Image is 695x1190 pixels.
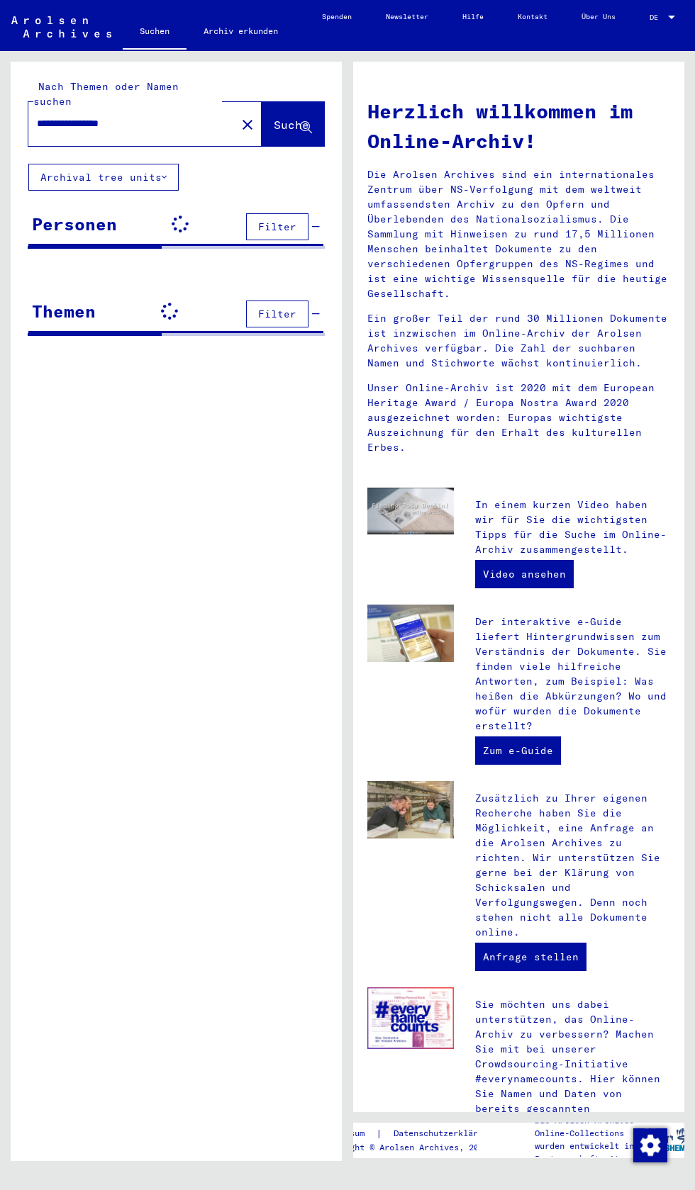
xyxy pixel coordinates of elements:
img: eguide.jpg [367,605,454,663]
button: Clear [233,110,262,138]
div: | [320,1126,510,1141]
p: In einem kurzen Video haben wir für Sie die wichtigsten Tipps für die Suche im Online-Archiv zusa... [475,498,670,557]
p: Sie möchten uns dabei unterstützen, das Online-Archiv zu verbessern? Machen Sie mit bei unserer C... [475,997,670,1176]
img: enc.jpg [367,987,454,1049]
img: inquiries.jpg [367,781,454,839]
span: Filter [258,220,296,233]
img: video.jpg [367,488,454,535]
a: Zum e-Guide [475,736,561,765]
img: Zustimmung ändern [633,1128,667,1162]
button: Filter [246,301,308,327]
h1: Herzlich willkommen im Online-Archiv! [367,96,670,156]
p: Unser Online-Archiv ist 2020 mit dem European Heritage Award / Europa Nostra Award 2020 ausgezeic... [367,381,670,455]
a: Archiv erkunden [187,14,295,48]
div: Personen [32,211,117,237]
button: Archival tree units [28,164,179,191]
p: wurden entwickelt in Partnerschaft mit [535,1140,643,1165]
a: Anfrage stellen [475,943,586,971]
button: Suche [262,102,324,146]
a: Suchen [123,14,187,51]
p: Zusätzlich zu Ihrer eigenen Recherche haben Sie die Möglichkeit, eine Anfrage an die Arolsen Arch... [475,791,670,940]
p: Die Arolsen Archives Online-Collections [535,1114,643,1140]
mat-label: Nach Themen oder Namen suchen [33,80,179,108]
div: Zustimmung ändern [633,1128,667,1162]
img: Arolsen_neg.svg [11,16,111,38]
p: Die Arolsen Archives sind ein internationales Zentrum über NS-Verfolgung mit dem weltweit umfasse... [367,167,670,301]
mat-icon: close [239,116,256,133]
a: Datenschutzerklärung [382,1126,510,1141]
p: Der interaktive e-Guide liefert Hintergrundwissen zum Verständnis der Dokumente. Sie finden viele... [475,614,670,734]
span: Filter [258,308,296,320]
a: Video ansehen [475,560,574,588]
div: Themen [32,298,96,324]
p: Ein großer Teil der rund 30 Millionen Dokumente ist inzwischen im Online-Archiv der Arolsen Archi... [367,311,670,371]
button: Filter [246,213,308,240]
span: Suche [274,118,309,132]
span: DE [650,13,665,21]
p: Copyright © Arolsen Archives, 2021 [320,1141,510,1154]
